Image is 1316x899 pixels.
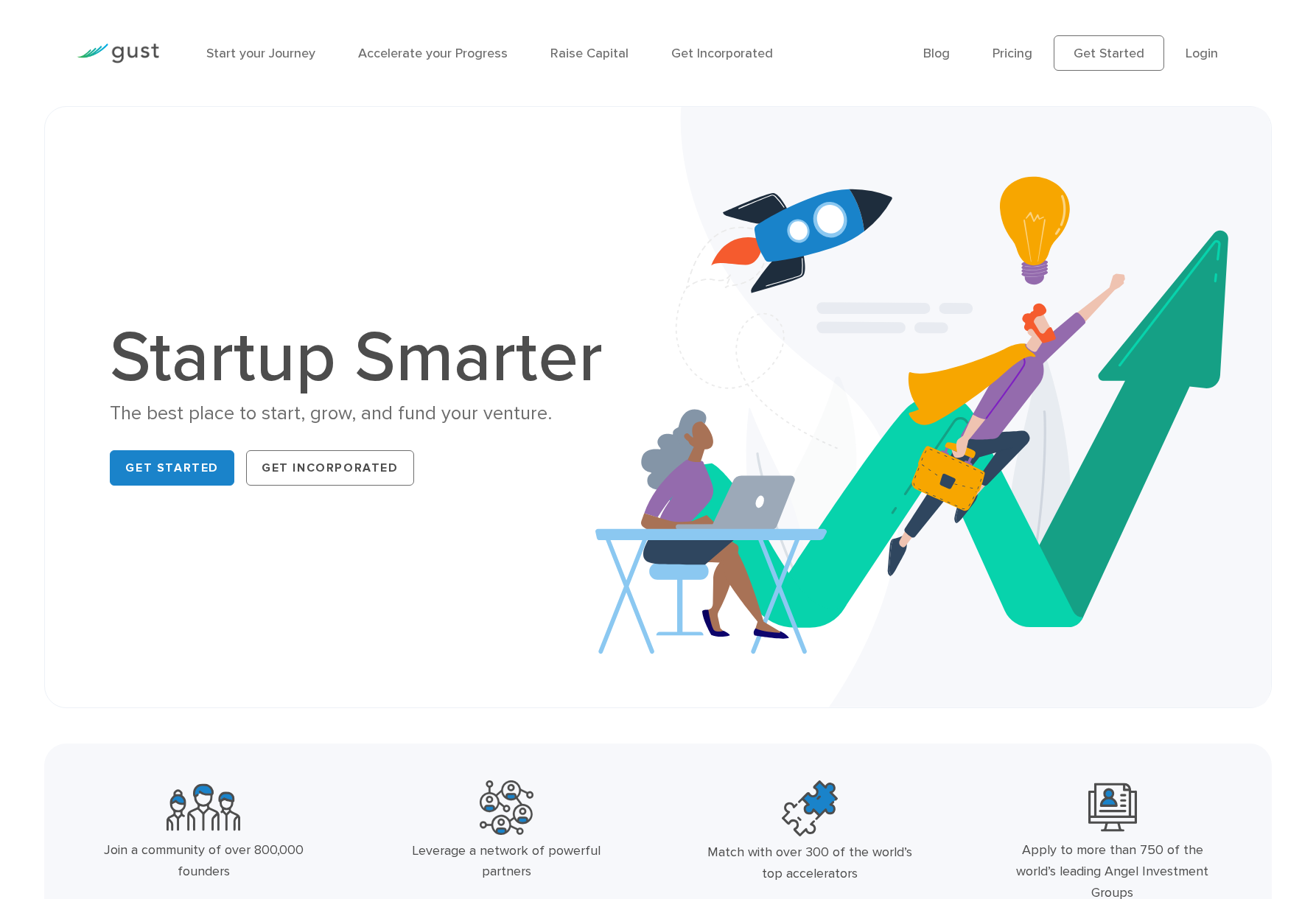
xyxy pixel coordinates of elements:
img: Top Accelerators [782,780,838,836]
img: Startup Smarter Hero [595,107,1271,707]
img: Gust Logo [77,43,159,63]
a: Raise Capital [550,46,629,61]
a: Accelerate your Progress [358,46,508,61]
a: Blog [923,46,950,61]
img: Powerful Partners [480,780,533,834]
div: The best place to start, grow, and fund your venture. [110,401,618,427]
img: Leading Angel Investment [1088,780,1137,834]
a: Start your Journey [206,46,315,61]
img: Community Founders [167,780,240,834]
a: Get Incorporated [671,46,773,61]
a: Get Started [110,450,234,486]
a: Pricing [993,46,1032,61]
div: Match with over 300 of the world’s top accelerators [697,842,922,885]
a: Get Started [1054,35,1164,71]
div: Join a community of over 800,000 founders [91,840,316,883]
a: Login [1186,46,1218,61]
div: Leverage a network of powerful partners [394,841,619,884]
a: Get Incorporated [246,450,414,486]
h1: Startup Smarter [110,323,618,393]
